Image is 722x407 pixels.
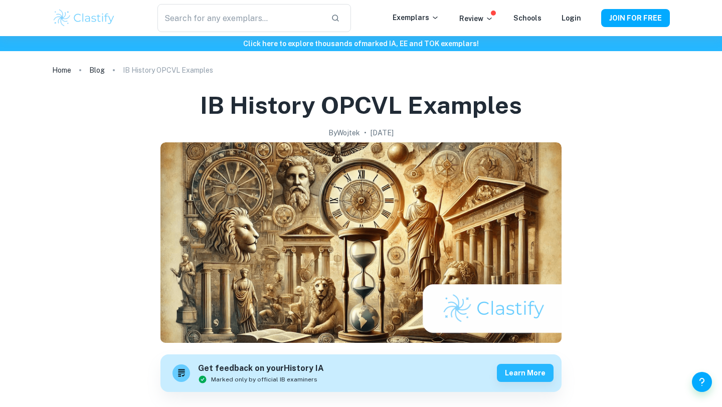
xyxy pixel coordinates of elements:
[371,127,394,138] h2: [DATE]
[160,354,562,392] a: Get feedback on yourHistory IAMarked only by official IB examinersLearn more
[157,4,323,32] input: Search for any exemplars...
[160,142,562,343] img: IB History OPCVL Examples cover image
[562,14,581,22] a: Login
[2,38,720,49] h6: Click here to explore thousands of marked IA, EE and TOK exemplars !
[200,89,522,121] h1: IB History OPCVL Examples
[211,375,317,384] span: Marked only by official IB examiners
[601,9,670,27] button: JOIN FOR FREE
[89,63,105,77] a: Blog
[364,127,367,138] p: •
[52,63,71,77] a: Home
[52,8,116,28] img: Clastify logo
[459,13,493,24] p: Review
[123,65,213,76] p: IB History OPCVL Examples
[497,364,554,382] button: Learn more
[198,362,324,375] h6: Get feedback on your History IA
[393,12,439,23] p: Exemplars
[328,127,360,138] h2: By Wojtek
[692,372,712,392] button: Help and Feedback
[513,14,541,22] a: Schools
